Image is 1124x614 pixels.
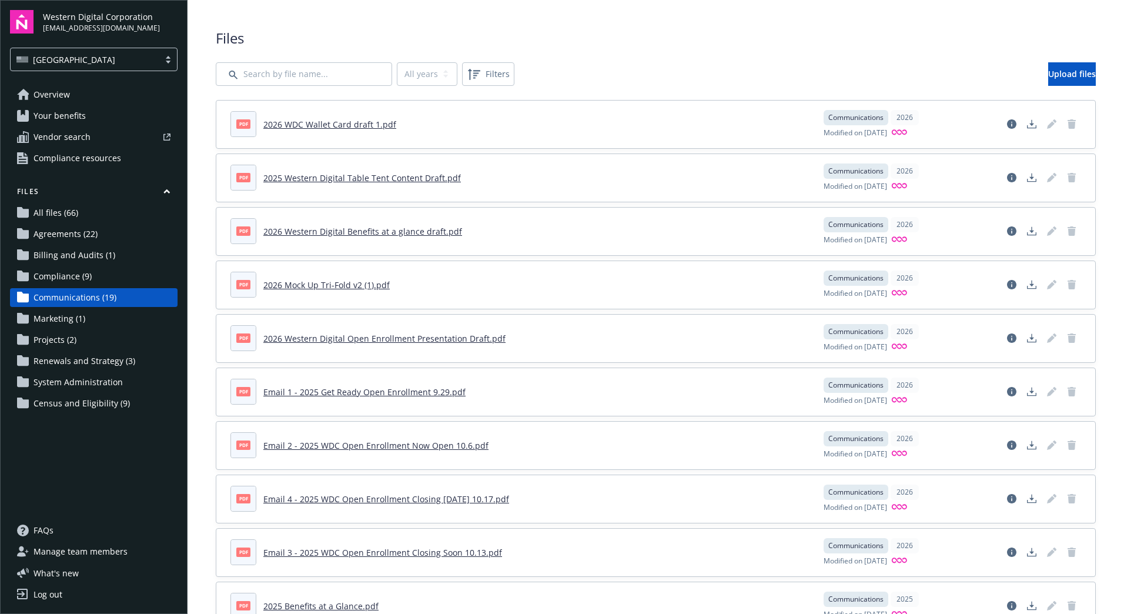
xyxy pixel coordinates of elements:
[263,172,461,183] a: 2025 Western Digital Table Tent Content Draft.pdf
[10,106,178,125] a: Your benefits
[1042,543,1061,562] span: Edit document
[10,149,178,168] a: Compliance resources
[263,333,506,344] a: 2026 Western Digital Open Enrollment Presentation Draft.pdf
[824,128,887,139] span: Modified on [DATE]
[34,373,123,392] span: System Administration
[1002,489,1021,508] a: View file details
[891,485,919,500] div: 2026
[891,324,919,339] div: 2026
[824,502,887,513] span: Modified on [DATE]
[236,494,250,503] span: pdf
[828,594,884,605] span: Communications
[34,352,135,371] span: Renewals and Strategy (3)
[1042,436,1061,455] span: Edit document
[263,386,466,398] a: Email 1 - 2025 Get Ready Open Enrollment 9.29.pdf
[1042,329,1061,348] span: Edit document
[10,10,34,34] img: navigator-logo.svg
[1022,275,1041,294] a: Download document
[1002,543,1021,562] a: View file details
[1002,275,1021,294] a: View file details
[10,331,178,349] a: Projects (2)
[1042,382,1061,401] span: Edit document
[10,521,178,540] a: FAQs
[1048,62,1096,86] a: Upload files
[828,433,884,444] span: Communications
[10,225,178,243] a: Agreements (22)
[16,54,153,66] span: [GEOGRAPHIC_DATA]
[824,556,887,567] span: Modified on [DATE]
[1062,222,1081,241] a: Delete document
[34,85,70,104] span: Overview
[34,288,116,307] span: Communications (19)
[1062,489,1081,508] a: Delete document
[1002,222,1021,241] a: View file details
[1042,222,1061,241] a: Edit document
[1062,115,1081,134] a: Delete document
[10,542,178,561] a: Manage team members
[34,267,92,286] span: Compliance (9)
[10,309,178,328] a: Marketing (1)
[828,273,884,283] span: Communications
[828,326,884,337] span: Communications
[824,235,887,246] span: Modified on [DATE]
[1062,329,1081,348] a: Delete document
[10,128,178,146] a: Vendor search
[34,203,78,222] span: All files (66)
[34,309,85,328] span: Marketing (1)
[462,62,514,86] button: Filters
[1042,275,1061,294] a: Edit document
[486,68,510,80] span: Filters
[1002,168,1021,187] a: View file details
[34,567,79,579] span: What ' s new
[1022,382,1041,401] a: Download document
[1022,489,1041,508] a: Download document
[34,394,130,413] span: Census and Eligibility (9)
[824,288,887,299] span: Modified on [DATE]
[10,203,178,222] a: All files (66)
[1022,543,1041,562] a: Download document
[10,288,178,307] a: Communications (19)
[828,219,884,230] span: Communications
[236,441,250,449] span: pdf
[216,28,1096,48] span: Files
[1002,382,1021,401] a: View file details
[10,267,178,286] a: Compliance (9)
[1062,436,1081,455] a: Delete document
[10,352,178,371] a: Renewals and Strategy (3)
[891,431,919,446] div: 2026
[1002,329,1021,348] a: View file details
[10,246,178,265] a: Billing and Audits (1)
[464,65,512,84] span: Filters
[43,23,160,34] span: [EMAIL_ADDRESS][DOMAIN_NAME]
[1022,436,1041,455] a: Download document
[34,225,98,243] span: Agreements (22)
[43,11,160,23] span: Western Digital Corporation
[891,163,919,179] div: 2026
[828,166,884,176] span: Communications
[1022,115,1041,134] a: Download document
[1062,543,1081,562] span: Delete document
[1042,168,1061,187] span: Edit document
[824,449,887,460] span: Modified on [DATE]
[828,112,884,123] span: Communications
[236,333,250,342] span: pdf
[43,10,178,34] button: Western Digital Corporation[EMAIL_ADDRESS][DOMAIN_NAME]
[10,186,178,201] button: Files
[34,128,91,146] span: Vendor search
[236,280,250,289] span: pdf
[10,567,98,579] button: What's new
[34,149,121,168] span: Compliance resources
[891,538,919,553] div: 2026
[1062,275,1081,294] span: Delete document
[828,540,884,551] span: Communications
[891,217,919,232] div: 2026
[891,110,919,125] div: 2026
[10,373,178,392] a: System Administration
[891,378,919,393] div: 2026
[236,387,250,396] span: pdf
[1048,68,1096,79] span: Upload files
